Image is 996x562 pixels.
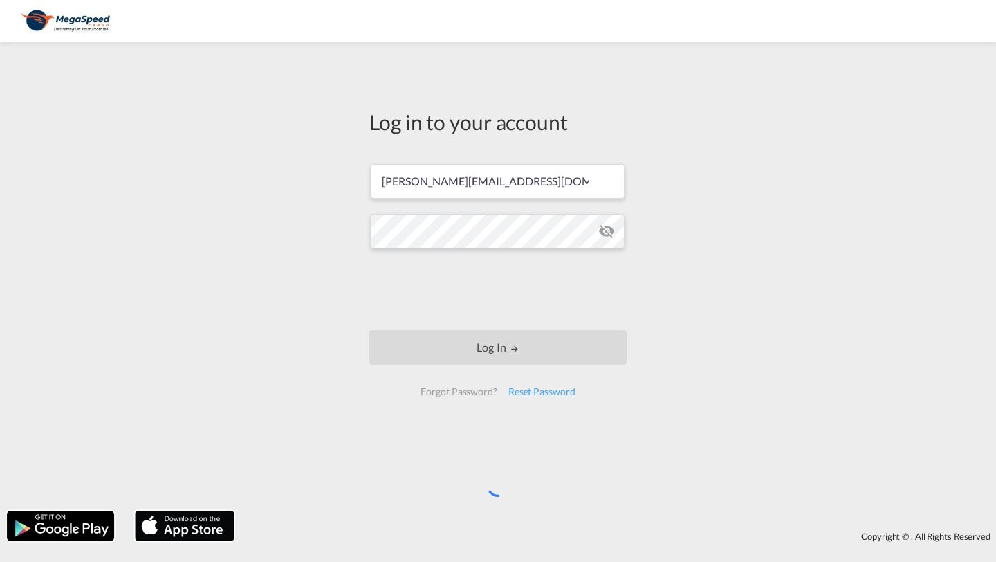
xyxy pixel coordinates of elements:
img: ad002ba0aea611eda5429768204679d3.JPG [21,6,114,37]
div: Log in to your account [369,107,627,136]
div: Reset Password [503,379,581,404]
div: Copyright © . All Rights Reserved [241,525,996,548]
input: Enter email/phone number [371,164,625,199]
button: LOGIN [369,330,627,365]
iframe: reCAPTCHA [393,262,603,316]
div: Forgot Password? [415,379,502,404]
img: google.png [6,509,116,543]
md-icon: icon-eye-off [598,223,615,239]
img: apple.png [133,509,236,543]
